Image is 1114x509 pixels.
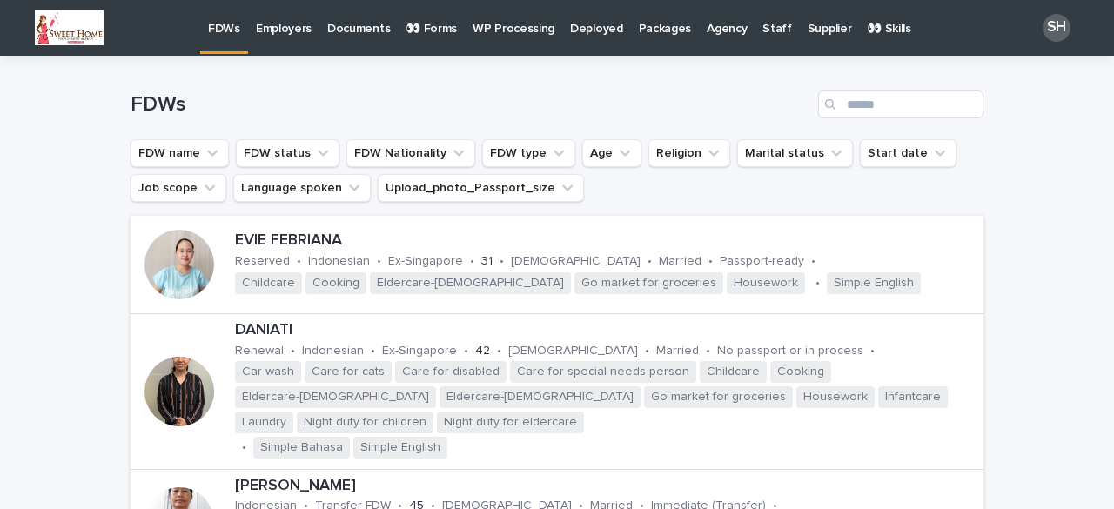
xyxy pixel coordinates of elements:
[377,254,381,269] p: •
[582,139,641,167] button: Age
[720,254,804,269] p: Passport-ready
[131,216,983,314] a: EVIE FEBRIANAReserved•Indonesian•Ex-Singapore•31•[DEMOGRAPHIC_DATA]•Married•Passport-ready•Childc...
[346,139,475,167] button: FDW Nationality
[511,254,641,269] p: [DEMOGRAPHIC_DATA]
[700,361,767,383] span: Childcare
[870,344,875,358] p: •
[574,272,723,294] span: Go market for groceries
[235,254,290,269] p: Reserved
[656,344,699,358] p: Married
[35,10,104,45] img: 2a2EJceavRpfugFlk0OQI_8bRI5x8ccvmwU8FgkkLwo
[818,90,983,118] input: Search
[131,174,226,202] button: Job scope
[235,386,436,408] span: Eldercare-[DEMOGRAPHIC_DATA]
[305,272,366,294] span: Cooking
[645,344,649,358] p: •
[308,254,370,269] p: Indonesian
[382,344,457,358] p: Ex-Singapore
[500,254,504,269] p: •
[131,314,983,470] a: DANIATIRenewal•Indonesian•Ex-Singapore•42•[DEMOGRAPHIC_DATA]•Married•No passport or in process•Ca...
[233,174,371,202] button: Language spoken
[706,344,710,358] p: •
[302,344,364,358] p: Indonesian
[860,139,956,167] button: Start date
[388,254,463,269] p: Ex-Singapore
[297,412,433,433] span: Night duty for children
[235,321,976,340] p: DANIATI
[305,361,392,383] span: Care for cats
[235,477,976,496] p: [PERSON_NAME]
[727,272,805,294] span: Housework
[464,344,468,358] p: •
[497,344,501,358] p: •
[253,437,350,459] span: Simple Bahasa
[815,276,820,291] p: •
[235,344,284,358] p: Renewal
[371,344,375,358] p: •
[475,344,490,358] p: 42
[437,412,584,433] span: Night duty for eldercare
[770,361,831,383] span: Cooking
[236,139,339,167] button: FDW status
[878,386,948,408] span: Infantcare
[370,272,571,294] span: Eldercare-[DEMOGRAPHIC_DATA]
[648,139,730,167] button: Religion
[481,254,493,269] p: 31
[659,254,701,269] p: Married
[717,344,863,358] p: No passport or in process
[470,254,474,269] p: •
[708,254,713,269] p: •
[395,361,507,383] span: Care for disabled
[811,254,815,269] p: •
[796,386,875,408] span: Housework
[737,139,853,167] button: Marital status
[235,412,293,433] span: Laundry
[378,174,584,202] button: Upload_photo_Passport_size
[131,92,811,117] h1: FDWs
[235,272,302,294] span: Childcare
[440,386,641,408] span: Eldercare-[DEMOGRAPHIC_DATA]
[235,231,976,251] p: EVIE FEBRIANA
[235,361,301,383] span: Car wash
[131,139,229,167] button: FDW name
[291,344,295,358] p: •
[508,344,638,358] p: [DEMOGRAPHIC_DATA]
[482,139,575,167] button: FDW type
[510,361,696,383] span: Care for special needs person
[1043,14,1070,42] div: SH
[827,272,921,294] span: Simple English
[648,254,652,269] p: •
[644,386,793,408] span: Go market for groceries
[242,440,246,455] p: •
[353,437,447,459] span: Simple English
[297,254,301,269] p: •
